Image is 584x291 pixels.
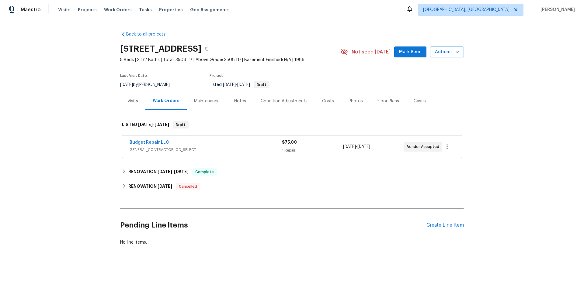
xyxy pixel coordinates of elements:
[210,74,223,77] span: Project
[158,184,172,188] span: [DATE]
[130,140,169,145] a: Budget Repair LLC
[120,46,201,52] h2: [STREET_ADDRESS]
[138,122,169,127] span: -
[426,222,464,228] div: Create Line Item
[377,98,399,104] div: Floor Plans
[193,169,216,175] span: Complete
[394,46,426,58] button: Mark Seen
[155,122,169,127] span: [DATE]
[190,7,230,13] span: Geo Assignments
[153,98,179,104] div: Work Orders
[127,98,138,104] div: Visits
[128,183,172,190] h6: RENOVATION
[120,83,133,87] span: [DATE]
[58,7,71,13] span: Visits
[120,81,177,88] div: by [PERSON_NAME]
[349,98,363,104] div: Photos
[138,122,153,127] span: [DATE]
[343,145,356,149] span: [DATE]
[120,74,147,77] span: Last Visit Date
[343,144,370,150] span: -
[120,115,464,135] div: LISTED [DATE]-[DATE]Draft
[128,168,189,176] h6: RENOVATION
[399,48,422,56] span: Mark Seen
[120,165,464,179] div: RENOVATION [DATE]-[DATE]Complete
[120,57,341,63] span: 5 Beds | 3 1/2 Baths | Total: 3508 ft² | Above Grade: 3508 ft² | Basement Finished: N/A | 1986
[414,98,426,104] div: Cases
[122,121,169,128] h6: LISTED
[352,49,391,55] span: Not seen [DATE]
[194,98,220,104] div: Maintenance
[173,122,188,128] span: Draft
[120,179,464,194] div: RENOVATION [DATE]Cancelled
[139,8,152,12] span: Tasks
[282,147,343,153] div: 1 Repair
[435,48,459,56] span: Actions
[423,7,509,13] span: [GEOGRAPHIC_DATA], [GEOGRAPHIC_DATA]
[201,43,212,54] button: Copy Address
[234,98,246,104] div: Notes
[21,7,41,13] span: Maestro
[237,83,250,87] span: [DATE]
[322,98,334,104] div: Costs
[78,7,97,13] span: Projects
[254,83,269,87] span: Draft
[158,169,189,174] span: -
[261,98,308,104] div: Condition Adjustments
[120,211,426,239] h2: Pending Line Items
[223,83,236,87] span: [DATE]
[407,144,442,150] span: Vendor Accepted
[223,83,250,87] span: -
[158,169,172,174] span: [DATE]
[538,7,575,13] span: [PERSON_NAME]
[120,239,464,245] div: No line items.
[120,31,179,37] a: Back to all projects
[430,46,464,58] button: Actions
[130,147,282,153] span: GENERAL_CONTRACTOR, OD_SELECT
[176,183,200,190] span: Cancelled
[104,7,132,13] span: Work Orders
[159,7,183,13] span: Properties
[357,145,370,149] span: [DATE]
[174,169,189,174] span: [DATE]
[210,83,269,87] span: Listed
[282,140,297,145] span: $75.00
